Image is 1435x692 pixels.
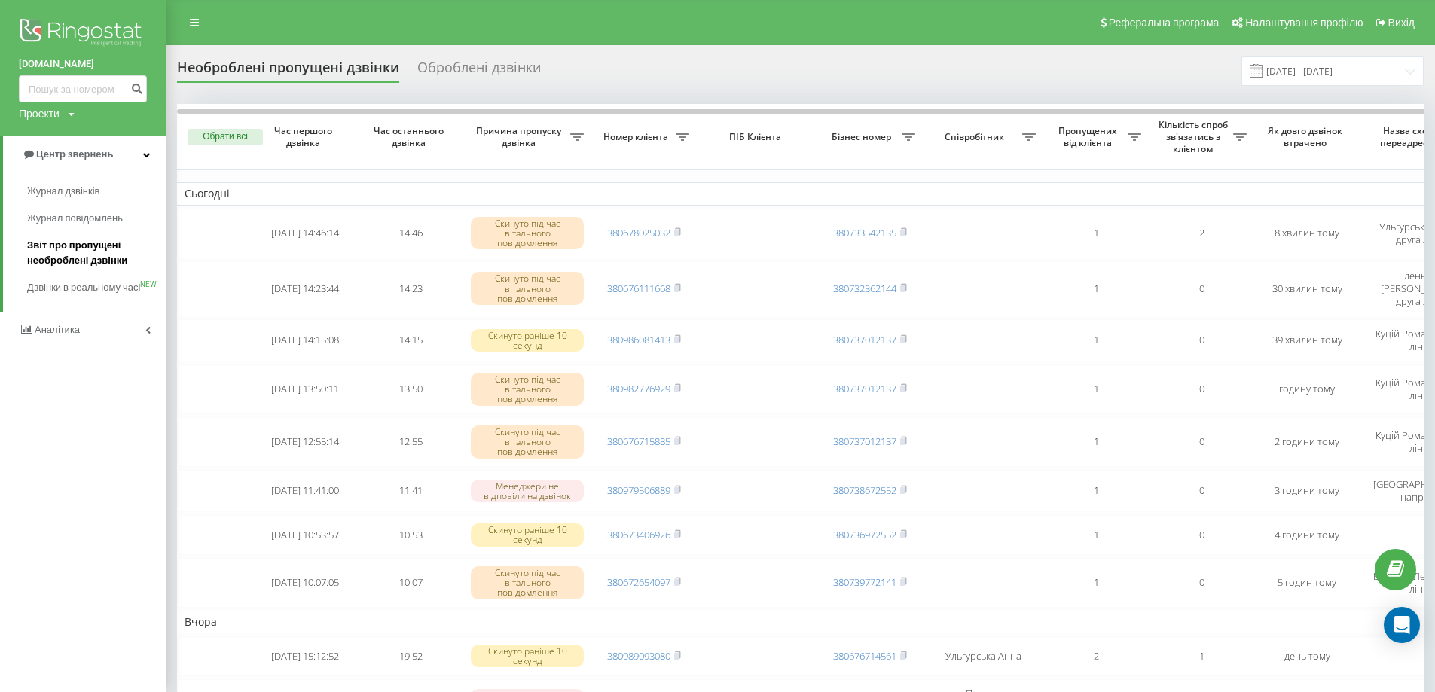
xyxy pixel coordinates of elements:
[833,575,896,589] a: 380739772141
[3,136,166,172] a: Центр звернень
[1149,209,1254,258] td: 2
[358,558,463,608] td: 10:07
[252,319,358,361] td: [DATE] 14:15:08
[177,59,399,83] div: Необроблені пропущені дзвінки
[417,59,541,83] div: Оброблені дзвінки
[27,238,158,268] span: Звіт про пропущені необроблені дзвінки
[710,131,805,143] span: ПІБ Клієнта
[252,636,358,676] td: [DATE] 15:12:52
[27,274,166,301] a: Дзвінки в реальному часіNEW
[1254,515,1360,555] td: 4 години тому
[1254,261,1360,316] td: 30 хвилин тому
[19,15,147,53] img: Ringostat logo
[1043,209,1149,258] td: 1
[27,184,99,199] span: Журнал дзвінків
[1051,125,1128,148] span: Пропущених від клієнта
[1109,17,1220,29] span: Реферальна програма
[1254,470,1360,512] td: 3 години тому
[471,523,584,546] div: Скинуто раніше 10 секунд
[607,282,670,295] a: 380676111668
[833,226,896,239] a: 380733542135
[1043,364,1149,414] td: 1
[27,178,166,205] a: Журнал дзвінків
[1254,558,1360,608] td: 5 годин тому
[1245,17,1363,29] span: Налаштування профілю
[607,434,670,448] a: 380676715885
[599,131,676,143] span: Номер клієнта
[252,515,358,555] td: [DATE] 10:53:57
[607,333,670,346] a: 380986081413
[35,324,80,335] span: Аналiтика
[358,417,463,467] td: 12:55
[1254,364,1360,414] td: годину тому
[1149,470,1254,512] td: 0
[1254,319,1360,361] td: 39 хвилин тому
[1043,636,1149,676] td: 2
[358,515,463,555] td: 10:53
[358,319,463,361] td: 14:15
[833,333,896,346] a: 380737012137
[607,575,670,589] a: 380672654097
[252,261,358,316] td: [DATE] 14:23:44
[1043,261,1149,316] td: 1
[27,280,140,295] span: Дзвінки в реальному часі
[833,649,896,663] a: 380676714561
[1043,558,1149,608] td: 1
[833,382,896,395] a: 380737012137
[471,329,584,352] div: Скинуто раніше 10 секунд
[358,470,463,512] td: 11:41
[27,232,166,274] a: Звіт про пропущені необроблені дзвінки
[188,129,263,145] button: Обрати всі
[252,364,358,414] td: [DATE] 13:50:11
[1156,119,1233,154] span: Кількість спроб зв'язатись з клієнтом
[607,649,670,663] a: 380989093080
[1149,558,1254,608] td: 0
[471,125,570,148] span: Причина пропуску дзвінка
[1149,515,1254,555] td: 0
[1266,125,1348,148] span: Як довго дзвінок втрачено
[1149,417,1254,467] td: 0
[471,645,584,667] div: Скинуто раніше 10 секунд
[825,131,902,143] span: Бізнес номер
[1043,417,1149,467] td: 1
[36,148,113,160] span: Центр звернень
[1149,364,1254,414] td: 0
[471,566,584,599] div: Скинуто під час вітального повідомлення
[358,209,463,258] td: 14:46
[607,382,670,395] a: 380982776929
[252,558,358,608] td: [DATE] 10:07:05
[358,364,463,414] td: 13:50
[1043,515,1149,555] td: 1
[1254,209,1360,258] td: 8 хвилин тому
[1149,261,1254,316] td: 0
[252,209,358,258] td: [DATE] 14:46:14
[252,417,358,467] td: [DATE] 12:55:14
[833,282,896,295] a: 380732362144
[471,373,584,406] div: Скинуто під час вітального повідомлення
[27,205,166,232] a: Журнал повідомлень
[252,470,358,512] td: [DATE] 11:41:00
[19,56,147,72] a: [DOMAIN_NAME]
[1388,17,1415,29] span: Вихід
[27,211,123,226] span: Журнал повідомлень
[358,261,463,316] td: 14:23
[607,528,670,541] a: 380673406926
[1149,319,1254,361] td: 0
[607,483,670,497] a: 380979506889
[1043,470,1149,512] td: 1
[471,425,584,459] div: Скинуто під час вітального повідомлення
[833,528,896,541] a: 380736972552
[19,106,60,121] div: Проекти
[930,131,1022,143] span: Співробітник
[358,636,463,676] td: 19:52
[1254,417,1360,467] td: 2 години тому
[1149,636,1254,676] td: 1
[471,480,584,502] div: Менеджери не відповіли на дзвінок
[1043,319,1149,361] td: 1
[471,272,584,305] div: Скинуто під час вітального повідомлення
[471,217,584,250] div: Скинуто під час вітального повідомлення
[1384,607,1420,643] div: Open Intercom Messenger
[923,636,1043,676] td: Ульгурська Анна
[833,483,896,497] a: 380738672552
[264,125,346,148] span: Час першого дзвінка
